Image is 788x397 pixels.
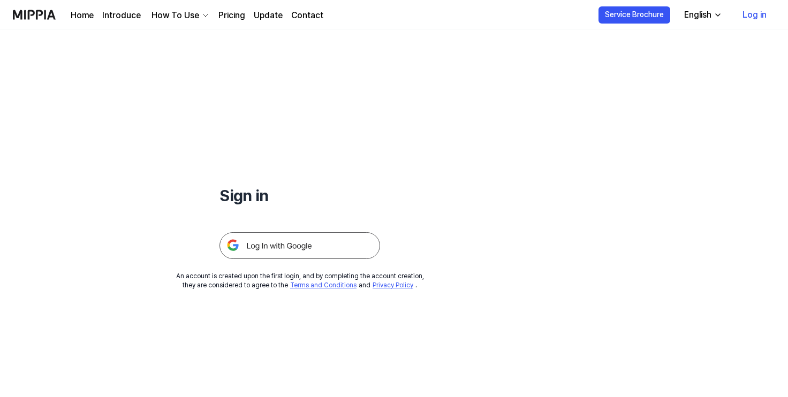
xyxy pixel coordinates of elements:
a: Terms and Conditions [290,281,357,289]
div: English [682,9,714,21]
button: How To Use [149,9,210,22]
a: Home [71,9,94,22]
a: Contact [291,9,323,22]
h1: Sign in [219,184,380,207]
div: An account is created upon the first login, and by completing the account creation, they are cons... [176,272,424,290]
a: Update [254,9,283,22]
a: Introduce [102,9,141,22]
button: Service Brochure [598,6,670,24]
img: 구글 로그인 버튼 [219,232,380,259]
div: How To Use [149,9,201,22]
a: Pricing [218,9,245,22]
a: Privacy Policy [373,281,413,289]
button: English [676,4,729,26]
